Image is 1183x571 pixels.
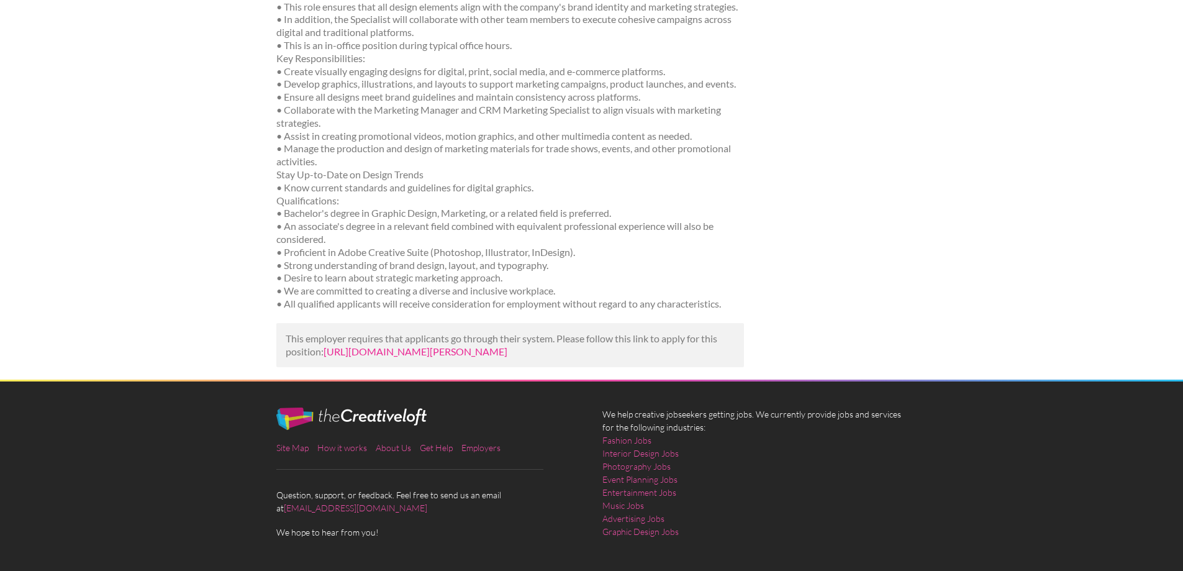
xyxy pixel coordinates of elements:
img: The Creative Loft [276,408,427,430]
a: Music Jobs [602,499,644,512]
p: This employer requires that applicants go through their system. Please follow this link to apply ... [286,332,735,359]
a: Interior Design Jobs [602,447,679,460]
a: Graphic Design Jobs [602,525,679,538]
a: About Us [376,442,411,453]
a: Entertainment Jobs [602,486,676,499]
a: Event Planning Jobs [602,473,678,486]
a: Employers [461,442,501,453]
a: Get Help [420,442,453,453]
div: We help creative jobseekers getting jobs. We currently provide jobs and services for the followin... [592,408,918,548]
a: How it works [317,442,367,453]
span: We hope to hear from you! [276,526,581,539]
a: [EMAIL_ADDRESS][DOMAIN_NAME] [284,503,427,513]
a: Advertising Jobs [602,512,664,525]
a: Fashion Jobs [602,434,651,447]
a: Site Map [276,442,309,453]
a: [URL][DOMAIN_NAME][PERSON_NAME] [324,345,507,357]
a: Photography Jobs [602,460,671,473]
div: Question, support, or feedback. Feel free to send us an email at [266,408,592,539]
